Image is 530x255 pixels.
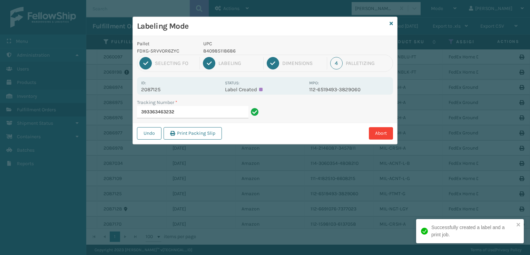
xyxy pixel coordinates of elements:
div: Dimensions [282,60,324,66]
p: Pallet [137,40,195,47]
div: Palletizing [346,60,391,66]
div: 1 [139,57,152,69]
p: UPC [203,40,305,47]
p: 112-6519493-3829060 [309,86,389,93]
div: Labeling [218,60,260,66]
button: close [516,222,521,228]
label: Tracking Number [137,99,177,106]
p: 2087125 [141,86,221,93]
p: Label Created [225,86,305,93]
button: Abort [369,127,393,140]
label: Status: [225,81,239,85]
div: Selecting FO [155,60,196,66]
p: FDXG-5RVVOR6ZYC [137,47,195,55]
label: MPO: [309,81,319,85]
button: Print Packing Slip [164,127,222,140]
div: Successfully created a label and a print job. [431,224,514,238]
div: 3 [267,57,279,69]
div: 4 [330,57,343,69]
p: 840985118686 [203,47,305,55]
div: 2 [203,57,215,69]
h3: Labeling Mode [137,21,387,31]
label: Id: [141,81,146,85]
button: Undo [137,127,161,140]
